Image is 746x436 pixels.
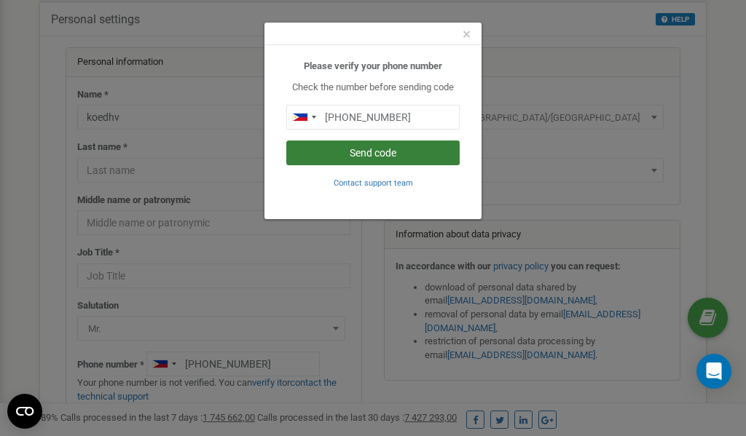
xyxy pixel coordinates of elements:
b: Please verify your phone number [304,60,442,71]
span: × [463,25,471,43]
button: Open CMP widget [7,394,42,429]
input: 0905 123 4567 [286,105,460,130]
div: Telephone country code [287,106,321,129]
a: Contact support team [334,177,413,188]
button: Send code [286,140,460,165]
p: Check the number before sending code [286,81,460,95]
button: Close [463,27,471,42]
div: Open Intercom Messenger [696,354,731,389]
small: Contact support team [334,178,413,188]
